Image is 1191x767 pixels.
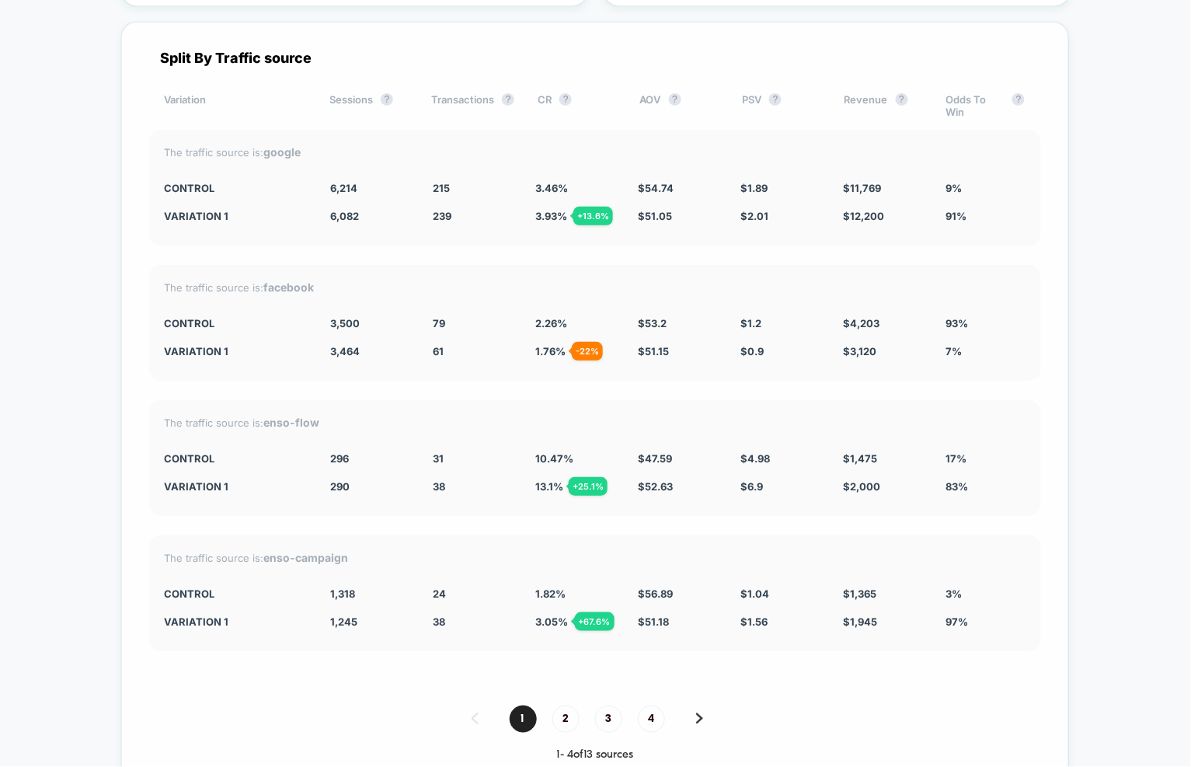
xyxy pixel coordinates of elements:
[638,452,672,465] span: $ 47.59
[165,587,308,600] div: CONTROL
[431,93,514,118] div: Transactions
[535,317,567,329] span: 2.26 %
[535,182,568,194] span: 3.46 %
[535,480,563,493] span: 13.1 %
[165,551,1026,564] div: The traffic source is:
[433,182,450,194] span: 215
[535,615,568,628] span: 3.05 %
[165,317,308,329] div: CONTROL
[433,317,445,329] span: 79
[844,93,923,118] div: Revenue
[165,182,308,194] div: CONTROL
[945,317,1025,329] div: 93%
[843,182,881,194] span: $ 11,769
[740,480,763,493] span: $ 6.9
[572,342,603,361] div: - 22 %
[640,93,719,118] div: AOV
[165,416,1026,429] div: The traffic source is:
[433,210,451,222] span: 239
[538,93,616,118] div: CR
[264,551,349,564] strong: enso-campaign
[165,452,308,465] div: CONTROL
[740,182,768,194] span: $ 1.89
[638,210,672,222] span: $ 51.05
[945,615,1025,628] div: 97%
[575,612,615,631] div: + 67.6 %
[740,587,769,600] span: $ 1.04
[945,182,1025,194] div: 9%
[535,587,566,600] span: 1.82 %
[330,452,349,465] span: 296
[433,345,444,357] span: 61
[264,416,320,429] strong: enso-flow
[330,317,360,329] span: 3,500
[264,145,301,159] strong: google
[433,615,445,628] span: 38
[638,706,665,733] span: 4
[638,345,669,357] span: $ 51.15
[740,615,768,628] span: $ 1.56
[165,345,308,357] div: Variation 1
[946,93,1025,118] div: Odds To Win
[740,345,764,357] span: $ 0.9
[510,706,537,733] span: 1
[569,477,608,496] div: + 25.1 %
[740,452,770,465] span: $ 4.98
[330,587,355,600] span: 1,318
[843,345,876,357] span: $ 3,120
[740,317,761,329] span: $ 1.2
[433,452,444,465] span: 31
[502,93,514,106] button: ?
[1012,93,1025,106] button: ?
[638,587,673,600] span: $ 56.89
[535,345,566,357] span: 1.76 %
[573,207,613,225] div: + 13.6 %
[742,93,820,118] div: PSV
[696,713,703,724] img: pagination forward
[535,210,567,222] span: 3.93 %
[769,93,782,106] button: ?
[329,93,408,118] div: Sessions
[638,182,674,194] span: $ 54.74
[945,480,1025,493] div: 83%
[559,93,572,106] button: ?
[330,615,357,628] span: 1,245
[330,480,350,493] span: 290
[843,587,876,600] span: $ 1,365
[740,210,768,222] span: $ 2.01
[433,587,446,600] span: 24
[264,281,315,294] strong: facebook
[896,93,908,106] button: ?
[381,93,393,106] button: ?
[595,706,622,733] span: 3
[669,93,681,106] button: ?
[165,210,308,222] div: Variation 1
[433,480,445,493] span: 38
[165,480,308,493] div: Variation 1
[945,587,1025,600] div: 3%
[330,210,359,222] span: 6,082
[535,452,573,465] span: 10.47 %
[552,706,580,733] span: 2
[843,317,879,329] span: $ 4,203
[149,50,1041,66] div: Split By Traffic source
[165,145,1026,159] div: The traffic source is:
[165,281,1026,294] div: The traffic source is:
[165,615,308,628] div: Variation 1
[330,345,360,357] span: 3,464
[638,317,667,329] span: $ 53.2
[945,210,1025,222] div: 91%
[843,480,880,493] span: $ 2,000
[149,748,1041,762] div: 1 - 4 of 13 sources
[638,615,669,628] span: $ 51.18
[843,615,877,628] span: $ 1,945
[843,452,877,465] span: $ 1,475
[945,345,1025,357] div: 7%
[638,480,673,493] span: $ 52.63
[843,210,884,222] span: $ 12,200
[945,452,1025,465] div: 17%
[330,182,357,194] span: 6,214
[165,93,307,118] div: Variation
